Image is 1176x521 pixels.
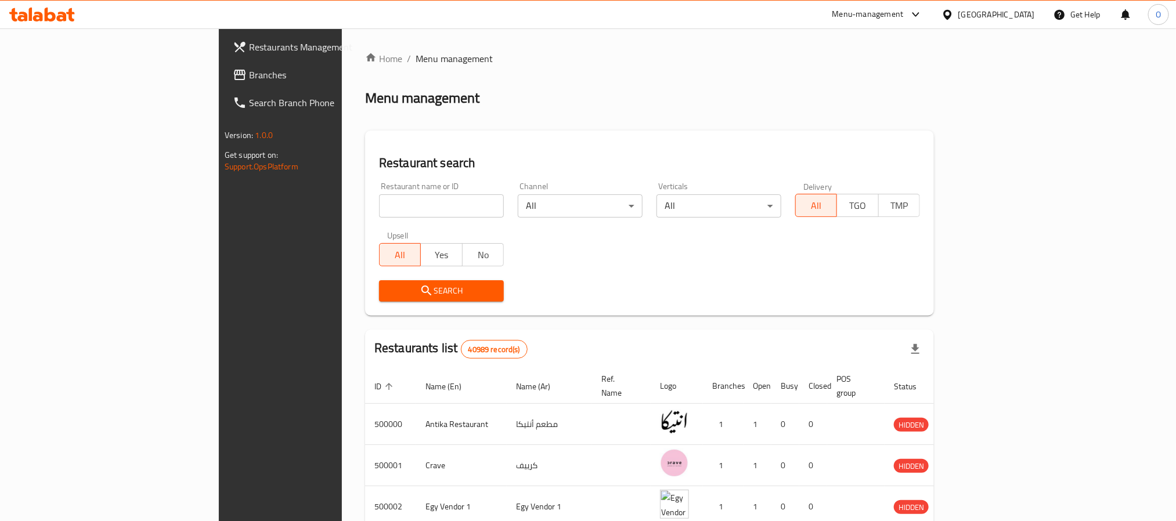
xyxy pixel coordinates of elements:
[660,407,689,436] img: Antika Restaurant
[894,459,929,473] div: HIDDEN
[249,40,406,54] span: Restaurants Management
[771,368,799,404] th: Busy
[703,445,744,486] td: 1
[225,159,298,174] a: Support.OpsPlatform
[223,89,415,117] a: Search Branch Phone
[223,61,415,89] a: Branches
[958,8,1035,21] div: [GEOGRAPHIC_DATA]
[374,339,528,359] h2: Restaurants list
[878,194,920,217] button: TMP
[425,379,477,393] span: Name (En)
[225,147,278,162] span: Get support on:
[374,379,396,393] span: ID
[462,243,504,266] button: No
[425,247,457,263] span: Yes
[379,154,920,172] h2: Restaurant search
[703,404,744,445] td: 1
[832,8,904,21] div: Menu-management
[507,445,592,486] td: كرييف
[894,460,929,473] span: HIDDEN
[901,335,929,363] div: Export file
[894,418,929,432] span: HIDDEN
[507,404,592,445] td: مطعم أنتيكا
[803,182,832,190] label: Delivery
[651,368,703,404] th: Logo
[249,68,406,82] span: Branches
[461,340,528,359] div: Total records count
[836,194,878,217] button: TGO
[379,243,421,266] button: All
[894,501,929,514] span: HIDDEN
[379,194,504,218] input: Search for restaurant name or ID..
[894,379,932,393] span: Status
[771,445,799,486] td: 0
[416,52,493,66] span: Menu management
[388,284,495,298] span: Search
[799,404,827,445] td: 0
[601,372,637,400] span: Ref. Name
[1156,8,1161,21] span: O
[516,379,565,393] span: Name (Ar)
[744,445,771,486] td: 1
[416,445,507,486] td: Crave
[416,404,507,445] td: Antika Restaurant
[799,368,827,404] th: Closed
[365,89,479,107] h2: Menu management
[836,372,871,400] span: POS group
[461,344,527,355] span: 40989 record(s)
[384,247,416,263] span: All
[771,404,799,445] td: 0
[703,368,744,404] th: Branches
[894,418,929,432] div: HIDDEN
[795,194,837,217] button: All
[223,33,415,61] a: Restaurants Management
[365,52,934,66] nav: breadcrumb
[842,197,874,214] span: TGO
[744,368,771,404] th: Open
[660,448,689,477] img: Crave
[744,404,771,445] td: 1
[883,197,915,214] span: TMP
[249,96,406,110] span: Search Branch Phone
[656,194,781,218] div: All
[420,243,462,266] button: Yes
[225,128,253,143] span: Version:
[800,197,832,214] span: All
[379,280,504,302] button: Search
[467,247,499,263] span: No
[255,128,273,143] span: 1.0.0
[387,231,409,240] label: Upsell
[518,194,643,218] div: All
[799,445,827,486] td: 0
[660,490,689,519] img: Egy Vendor 1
